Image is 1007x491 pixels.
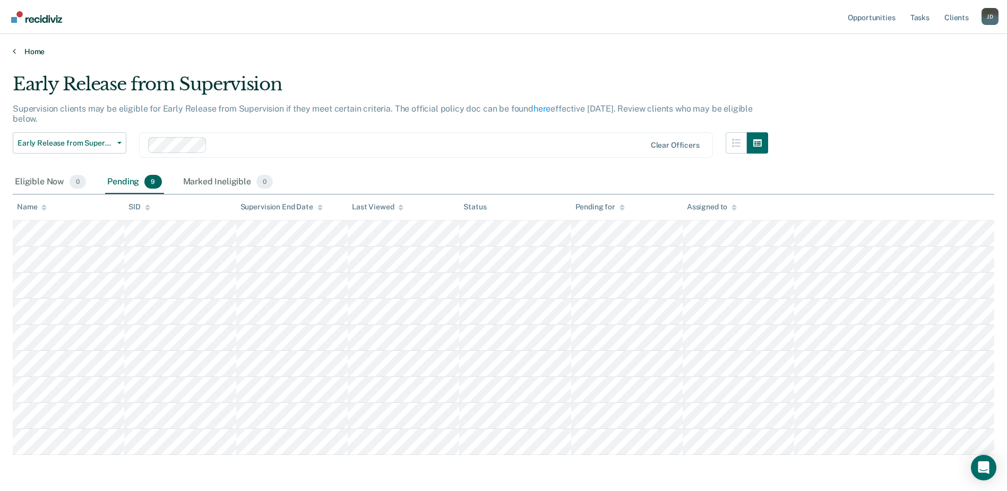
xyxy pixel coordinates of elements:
[70,175,86,189] span: 0
[17,202,47,211] div: Name
[13,104,753,124] p: Supervision clients may be eligible for Early Release from Supervision if they meet certain crite...
[256,175,273,189] span: 0
[240,202,323,211] div: Supervision End Date
[651,141,700,150] div: Clear officers
[18,139,113,148] span: Early Release from Supervision
[181,171,276,194] div: Marked Ineligible0
[982,8,999,25] div: J D
[575,202,625,211] div: Pending for
[13,171,88,194] div: Eligible Now0
[971,455,996,480] div: Open Intercom Messenger
[13,47,994,56] a: Home
[13,132,126,154] button: Early Release from Supervision
[687,202,737,211] div: Assigned to
[13,73,768,104] div: Early Release from Supervision
[463,202,486,211] div: Status
[352,202,403,211] div: Last Viewed
[11,11,62,23] img: Recidiviz
[144,175,161,189] span: 9
[982,8,999,25] button: Profile dropdown button
[105,171,163,194] div: Pending9
[128,202,150,211] div: SID
[533,104,550,114] a: here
